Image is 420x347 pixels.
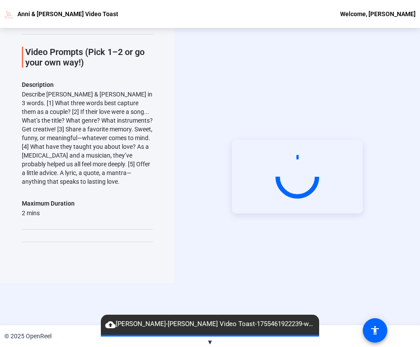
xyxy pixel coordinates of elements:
[4,332,52,341] div: © 2025 OpenReel
[101,319,319,330] span: [PERSON_NAME]-[PERSON_NAME] Video Toast-1755461922239-webcam
[22,209,75,217] div: 2 mins
[22,198,75,209] div: Maximum Duration
[105,320,116,330] mat-icon: cloud_upload
[25,47,153,68] p: Video Prompts (Pick 1–2 or go your own way!)
[207,338,213,346] span: ▼
[22,90,153,186] div: Describe [PERSON_NAME] & [PERSON_NAME] in 3 words. [1] What three words best capture them as a co...
[4,10,13,18] img: OpenReel logo
[340,9,416,19] div: Welcome, [PERSON_NAME]
[370,325,380,336] mat-icon: accessibility
[22,79,153,90] p: Description
[17,9,118,19] p: Anni & [PERSON_NAME] Video Toast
